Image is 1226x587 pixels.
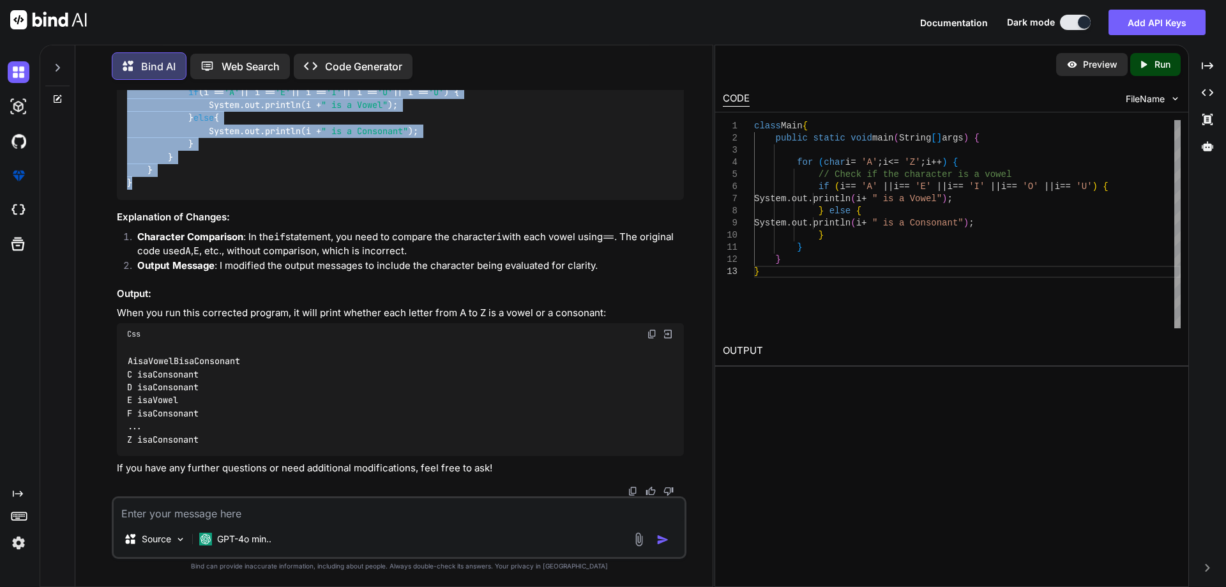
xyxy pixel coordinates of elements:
[217,533,271,545] p: GPT-4o min..
[851,194,856,204] span: (
[936,133,941,143] span: ]
[829,206,851,216] span: else
[840,181,845,192] span: i
[974,133,979,143] span: {
[1092,181,1097,192] span: )
[1083,58,1117,71] p: Preview
[915,181,931,192] span: 'E'
[662,328,674,340] img: Open in Browser
[851,133,872,143] span: void
[808,194,813,204] span: .
[148,408,153,419] span: a
[377,86,393,98] span: 'O'
[791,218,807,228] span: out
[143,356,148,367] span: a
[786,218,791,228] span: .
[953,157,958,167] span: {
[127,230,684,259] li: : In the statement, you need to compare the character with each vowel using . The original code u...
[275,86,291,98] span: 'E'
[127,329,140,339] span: Css
[723,144,738,156] div: 3
[893,181,898,192] span: i
[8,532,29,554] img: settings
[141,59,176,74] p: Bind AI
[851,157,856,167] span: =
[861,181,877,192] span: 'A'
[963,218,968,228] span: )
[835,181,840,192] span: (
[856,194,861,204] span: i
[920,16,988,29] button: Documentation
[791,194,807,204] span: out
[861,194,867,204] span: +
[8,96,29,118] img: darkAi-studio
[224,86,239,98] span: 'A'
[274,231,285,243] code: if
[193,112,214,124] span: else
[127,259,684,277] li: : I modified the output messages to include the character being evaluated for clarity.
[872,218,964,228] span: " is a Consonant"
[856,218,861,228] span: i
[142,533,171,545] p: Source
[188,86,199,98] span: if
[148,395,153,406] span: a
[8,130,29,152] img: githubDark
[818,157,823,167] span: (
[723,254,738,266] div: 12
[754,266,759,277] span: }
[199,533,212,545] img: GPT-4o mini
[137,259,215,271] strong: Output Message
[781,121,803,131] span: Main
[723,229,738,241] div: 10
[775,133,807,143] span: public
[1066,59,1078,70] img: preview
[723,120,738,132] div: 1
[969,181,985,192] span: 'I'
[148,369,153,380] span: a
[189,356,194,367] span: a
[818,169,1011,179] span: // Check if the character is a vowel
[174,356,179,367] span: B
[1006,181,1017,192] span: ==
[872,194,942,204] span: " is a Vowel"
[8,61,29,83] img: darkChat
[127,354,240,446] code: is Vowel is Consonant C is Consonant D is Consonant E is Vowel F is Consonant ... Z is Consonant
[931,133,936,143] span: [
[723,193,738,205] div: 7
[723,91,750,107] div: CODE
[942,194,947,204] span: )
[112,561,686,571] p: Bind can provide inaccurate information, including about people. Always double-check its answers....
[148,434,153,445] span: a
[127,72,736,190] code: { { ( ; i <= ; i++) { (i == || i == || i == || i == || i == ) { System.out.println(i + ); } { Sys...
[877,157,882,167] span: ;
[856,206,861,216] span: {
[663,486,674,496] img: dislike
[496,231,502,243] code: i
[990,181,1001,192] span: ||
[845,157,851,167] span: i
[603,231,614,243] code: ==
[861,157,877,167] span: 'A'
[117,210,684,225] h3: Explanation of Changes:
[715,336,1188,366] h2: OUTPUT
[904,157,920,167] span: 'Z'
[723,217,738,229] div: 9
[321,99,388,111] span: " is a Vowel"
[656,533,669,546] img: icon
[148,381,153,393] span: a
[936,181,947,192] span: ||
[185,245,191,257] code: A
[326,86,342,98] span: 'I'
[899,133,931,143] span: String
[428,86,444,98] span: 'U'
[8,165,29,187] img: premium
[920,17,988,28] span: Documentation
[754,121,781,131] span: class
[818,206,823,216] span: }
[1103,181,1108,192] span: {
[647,329,657,339] img: copy
[808,218,813,228] span: .
[942,133,964,143] span: args
[137,231,243,243] strong: Character Comparison
[117,306,684,321] p: When you run this corrected program, it will print whether each letter from A to Z is a vowel or ...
